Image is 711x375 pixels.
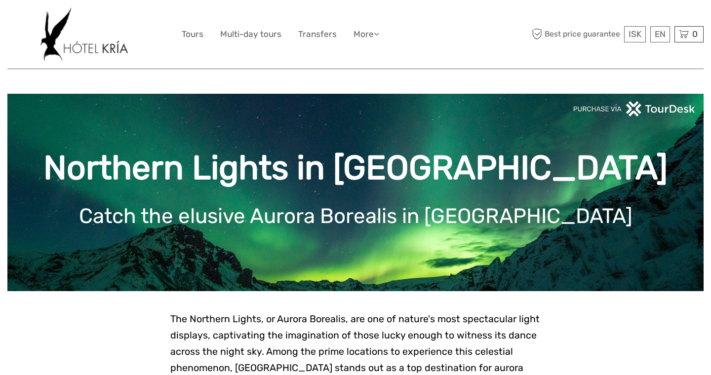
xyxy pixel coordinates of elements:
[40,7,128,61] img: 532-e91e591f-ac1d-45f7-9962-d0f146f45aa0_logo_big.jpg
[629,29,641,39] span: ISK
[182,27,203,41] a: Tours
[650,26,670,42] div: EN
[354,27,379,41] a: More
[530,26,622,42] span: Best price guarantee
[691,29,699,39] span: 0
[298,27,337,41] a: Transfers
[573,101,696,116] img: PurchaseViaTourDeskwhite.png
[22,148,689,188] h1: Northern Lights in [GEOGRAPHIC_DATA]
[22,204,689,228] h1: Catch the elusive Aurora Borealis in [GEOGRAPHIC_DATA]
[220,27,281,41] a: Multi-day tours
